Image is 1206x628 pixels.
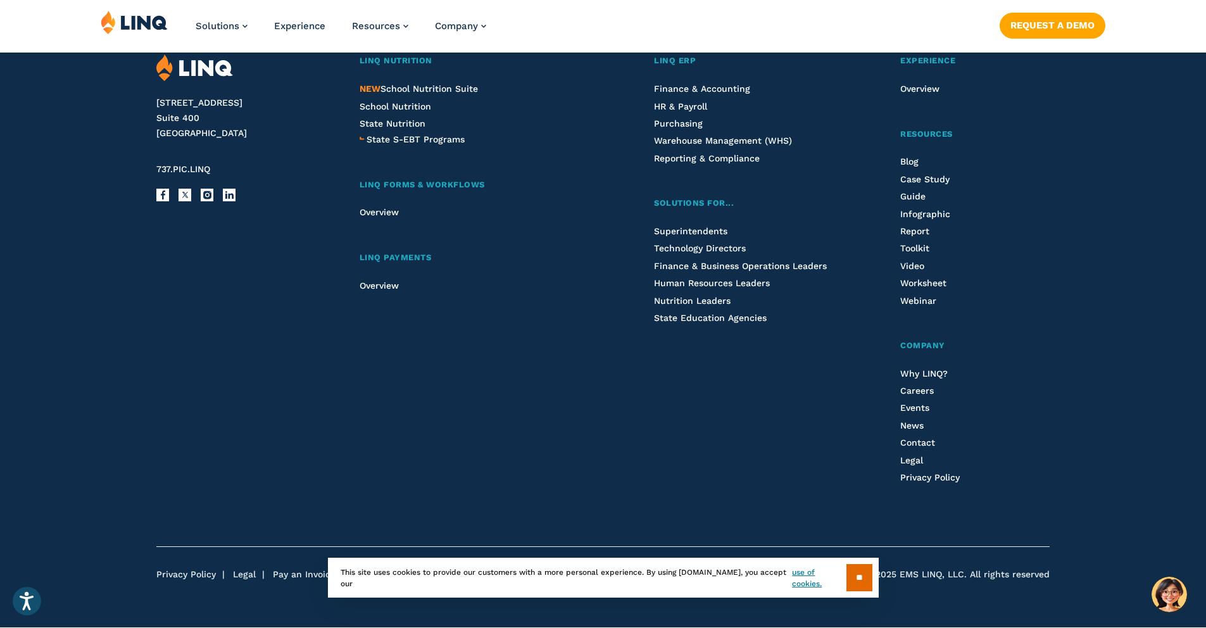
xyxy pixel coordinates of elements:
[156,569,216,579] a: Privacy Policy
[654,226,727,236] a: Superintendents
[654,101,707,111] a: HR & Payroll
[900,191,926,201] a: Guide
[900,437,935,448] a: Contact
[900,278,946,288] a: Worksheet
[367,134,465,144] span: State S-EBT Programs
[360,118,425,129] a: State Nutrition
[352,20,408,32] a: Resources
[654,153,760,163] a: Reporting & Compliance
[1152,577,1187,612] button: Hello, have a question? Let’s chat.
[360,253,432,262] span: LINQ Payments
[869,568,1050,581] span: ©2025 EMS LINQ, LLC. All rights reserved
[196,20,248,32] a: Solutions
[900,129,953,139] span: Resources
[360,101,431,111] a: School Nutrition
[360,207,399,217] span: Overview
[900,174,950,184] a: Case Study
[435,20,478,32] span: Company
[900,156,919,166] a: Blog
[360,54,588,68] a: LINQ Nutrition
[900,226,929,236] a: Report
[156,164,210,174] span: 737.PIC.LINQ
[900,261,924,271] a: Video
[654,84,750,94] a: Finance & Accounting
[654,56,696,65] span: LINQ ERP
[273,569,336,579] a: Pay an Invoice
[654,135,792,146] a: Warehouse Management (WHS)
[196,20,239,32] span: Solutions
[900,339,1049,353] a: Company
[900,209,950,219] a: Infographic
[156,54,233,82] img: LINQ | K‑12 Software
[900,296,936,306] a: Webinar
[367,132,465,146] a: State S-EBT Programs
[654,54,834,68] a: LINQ ERP
[792,567,846,589] a: use of cookies.
[360,251,588,265] a: LINQ Payments
[223,189,236,201] a: LinkedIn
[900,56,955,65] span: Experience
[654,243,746,253] a: Technology Directors
[156,96,329,141] address: [STREET_ADDRESS] Suite 400 [GEOGRAPHIC_DATA]
[274,20,325,32] a: Experience
[360,84,478,94] a: NEWSchool Nutrition Suite
[900,420,924,430] a: News
[900,84,939,94] span: Overview
[900,128,1049,141] a: Resources
[233,569,256,579] a: Legal
[328,558,879,598] div: This site uses cookies to provide our customers with a more personal experience. By using [DOMAIN...
[654,296,731,306] a: Nutrition Leaders
[654,261,827,271] a: Finance & Business Operations Leaders
[1000,10,1105,38] nav: Button Navigation
[156,189,169,201] a: Facebook
[179,189,191,201] a: X
[900,403,929,413] a: Events
[360,84,478,94] span: School Nutrition Suite
[900,455,923,465] a: Legal
[654,278,770,288] a: Human Resources Leaders
[900,368,948,379] a: Why LINQ?
[435,20,486,32] a: Company
[360,180,485,189] span: LINQ Forms & Workflows
[654,313,767,323] a: State Education Agencies
[900,472,960,482] a: Privacy Policy
[900,386,934,396] a: Careers
[101,10,168,34] img: LINQ | K‑12 Software
[196,10,486,52] nav: Primary Navigation
[360,280,399,291] a: Overview
[1000,13,1105,38] a: Request a Demo
[360,84,380,94] span: NEW
[201,189,213,201] a: Instagram
[360,179,588,192] a: LINQ Forms & Workflows
[900,54,1049,68] a: Experience
[900,341,945,350] span: Company
[654,118,703,129] a: Purchasing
